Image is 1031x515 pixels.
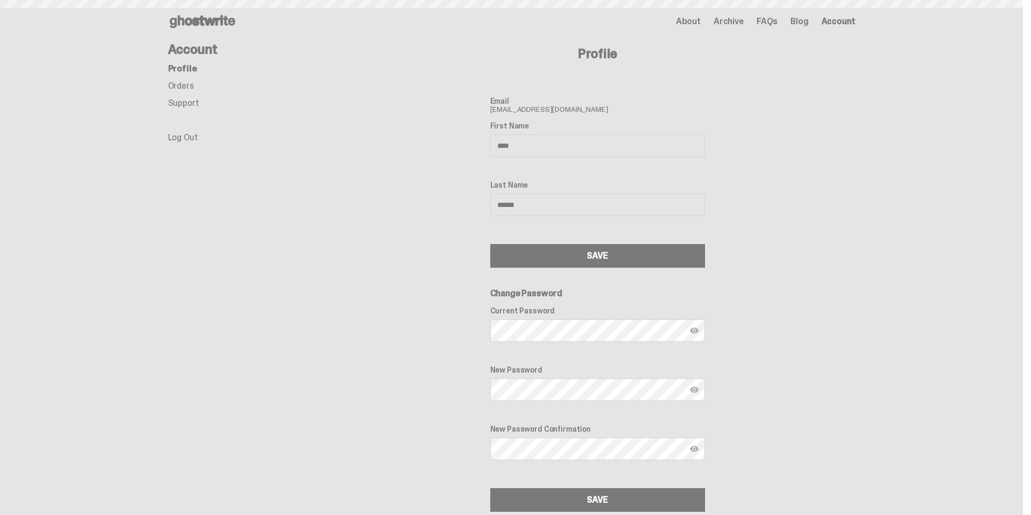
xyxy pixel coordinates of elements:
[587,496,607,504] div: SAVE
[490,366,705,374] label: New Password
[690,445,699,453] img: Show password
[490,121,705,130] label: First Name
[714,17,744,26] a: Archive
[790,17,808,26] a: Blog
[168,43,340,56] h4: Account
[490,488,705,512] button: SAVE
[490,97,705,105] label: Email
[757,17,778,26] a: FAQs
[490,181,705,189] label: Last Name
[340,47,855,60] h4: Profile
[168,97,199,109] a: Support
[168,63,197,74] a: Profile
[168,132,198,143] a: Log Out
[490,425,705,433] label: New Password Confirmation
[168,80,194,91] a: Orders
[490,289,705,298] h6: Change Password
[490,244,705,268] button: SAVE
[676,17,701,26] a: About
[587,252,607,260] div: SAVE
[690,326,699,335] img: Show password
[490,97,705,113] span: [EMAIL_ADDRESS][DOMAIN_NAME]
[822,17,855,26] a: Account
[690,385,699,394] img: Show password
[490,306,705,315] label: Current Password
